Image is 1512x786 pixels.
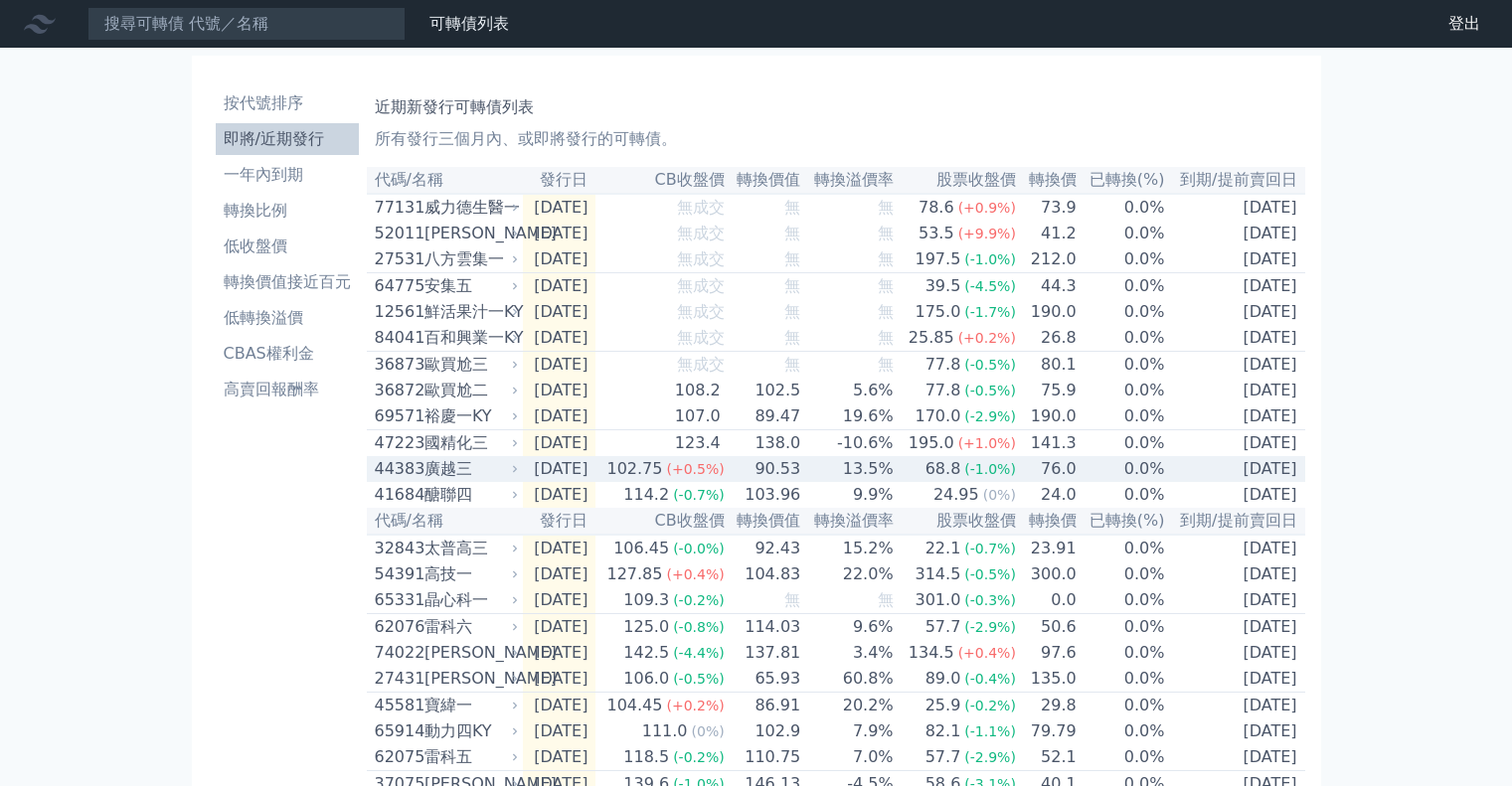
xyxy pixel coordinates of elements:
div: 25.85 [905,326,958,350]
div: 36873 [375,353,420,377]
td: [DATE] [523,352,596,379]
span: (+0.4%) [958,645,1016,661]
td: 79.79 [1017,718,1078,744]
th: 發行日 [523,508,596,535]
div: 125.0 [619,615,673,639]
td: 3.4% [801,640,894,666]
div: 44383 [375,457,420,481]
td: 7.9% [801,718,894,744]
td: 212.0 [1017,246,1078,273]
span: 無 [784,302,800,321]
div: 57.7 [922,615,965,639]
span: (-0.5%) [964,357,1016,373]
div: 65914 [375,719,420,743]
td: [DATE] [523,666,596,693]
span: (0%) [692,723,725,739]
td: 0.0% [1078,430,1166,457]
div: 106.0 [619,667,673,691]
td: [DATE] [1166,693,1305,719]
div: 74022 [375,641,420,665]
td: [DATE] [523,587,596,614]
div: 62076 [375,615,420,639]
td: [DATE] [1166,666,1305,693]
td: [DATE] [1166,430,1305,457]
td: 137.81 [726,640,802,666]
td: [DATE] [1166,718,1305,744]
td: [DATE] [1166,614,1305,641]
th: 到期/提前賣回日 [1166,508,1305,535]
td: [DATE] [1166,221,1305,246]
div: 107.0 [671,404,725,428]
div: 百和興業一KY [424,326,515,350]
span: (-0.4%) [964,671,1016,687]
div: 64775 [375,274,420,298]
span: (+0.2%) [666,698,724,713]
td: 0.0 [1017,587,1078,614]
td: 73.9 [1017,194,1078,221]
th: 轉換價 [1017,508,1078,535]
h1: 近期新發行可轉債列表 [375,95,1297,119]
span: 無 [878,590,894,609]
div: 廣越三 [424,457,515,481]
td: 52.1 [1017,744,1078,771]
td: [DATE] [523,325,596,352]
div: 32843 [375,537,420,560]
div: 89.0 [922,667,965,691]
div: 170.0 [912,404,965,428]
span: 無 [784,328,800,347]
td: 0.0% [1078,482,1166,508]
td: [DATE] [523,744,596,771]
div: 雷科五 [424,745,515,769]
td: 110.75 [726,744,802,771]
th: 股票收盤價 [895,508,1017,535]
div: [PERSON_NAME] [424,641,515,665]
li: 一年內到期 [216,163,359,187]
td: 0.0% [1078,221,1166,246]
div: 301.0 [912,588,965,612]
div: 123.4 [671,431,725,455]
td: 24.0 [1017,482,1078,508]
td: 104.83 [726,561,802,587]
td: 300.0 [1017,561,1078,587]
td: [DATE] [1166,378,1305,403]
div: 195.0 [905,431,958,455]
span: 無 [878,198,894,217]
div: 84041 [375,326,420,350]
span: (+0.5%) [666,461,724,477]
div: 裕慶一KY [424,404,515,428]
a: 按代號排序 [216,87,359,119]
div: 醣聯四 [424,483,515,507]
td: [DATE] [523,561,596,587]
td: [DATE] [1166,561,1305,587]
span: (-0.2%) [964,698,1016,713]
td: [DATE] [523,378,596,403]
td: 5.6% [801,378,894,403]
div: 國精化三 [424,431,515,455]
span: (-0.8%) [673,619,725,635]
td: [DATE] [1166,456,1305,482]
div: 114.2 [619,483,673,507]
td: 92.43 [726,535,802,561]
td: [DATE] [523,194,596,221]
td: 15.2% [801,535,894,561]
input: 搜尋可轉債 代號／名稱 [87,7,406,41]
div: 高技一 [424,562,515,586]
div: 27531 [375,247,420,271]
span: 無成交 [677,302,725,321]
td: 0.0% [1078,378,1166,403]
div: 36872 [375,379,420,402]
span: 無 [784,249,800,268]
span: 無 [784,590,800,609]
td: 0.0% [1078,194,1166,221]
td: 76.0 [1017,456,1078,482]
div: 197.5 [912,247,965,271]
div: 22.1 [922,537,965,560]
th: 代碼/名稱 [367,508,523,535]
th: CB收盤價 [595,508,725,535]
span: (-0.0%) [673,541,725,556]
th: 股票收盤價 [895,167,1017,194]
td: [DATE] [523,456,596,482]
td: [DATE] [523,614,596,641]
li: 轉換比例 [216,199,359,223]
div: 安集五 [424,274,515,298]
